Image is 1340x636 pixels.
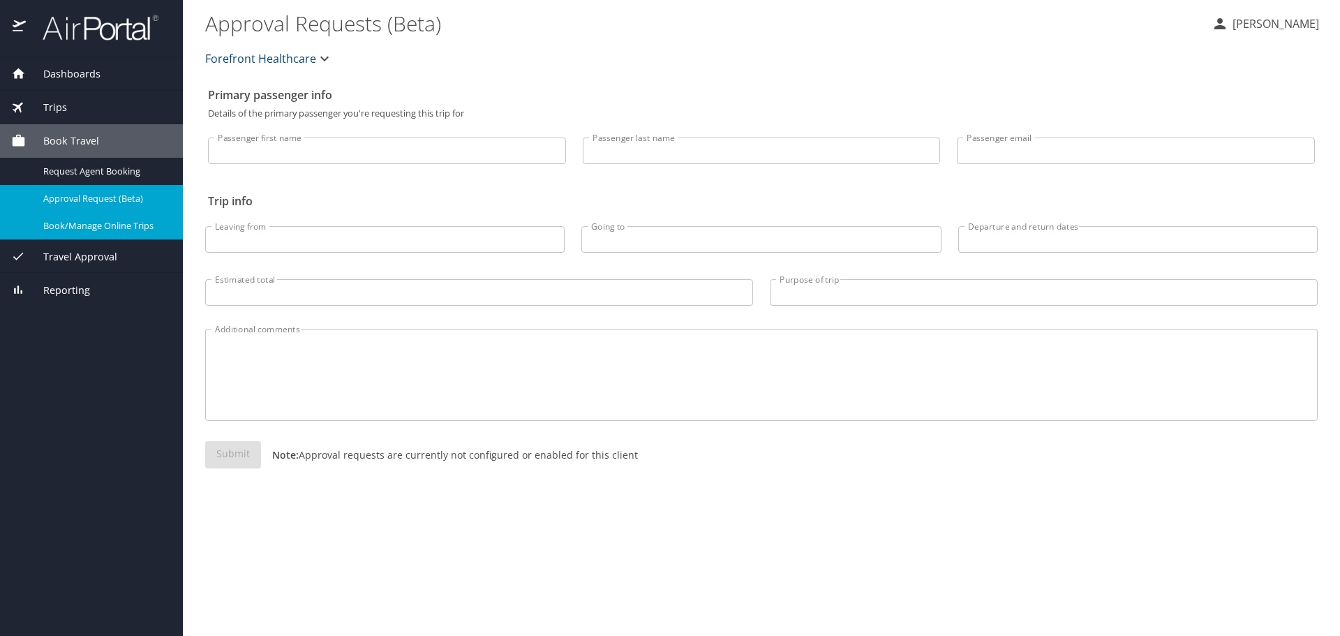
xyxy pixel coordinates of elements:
[27,14,158,41] img: airportal-logo.png
[13,14,27,41] img: icon-airportal.png
[205,1,1200,45] h1: Approval Requests (Beta)
[1206,11,1325,36] button: [PERSON_NAME]
[43,219,166,232] span: Book/Manage Online Trips
[26,249,117,265] span: Travel Approval
[208,190,1315,212] h2: Trip info
[205,49,316,68] span: Forefront Healthcare
[43,192,166,205] span: Approval Request (Beta)
[1228,15,1319,32] p: [PERSON_NAME]
[208,109,1315,118] p: Details of the primary passenger you're requesting this trip for
[261,448,638,462] p: Approval requests are currently not configured or enabled for this client
[200,45,338,73] button: Forefront Healthcare
[272,448,299,461] strong: Note:
[26,100,67,115] span: Trips
[26,66,100,82] span: Dashboards
[208,84,1315,106] h2: Primary passenger info
[43,165,166,178] span: Request Agent Booking
[26,283,90,298] span: Reporting
[26,133,99,149] span: Book Travel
